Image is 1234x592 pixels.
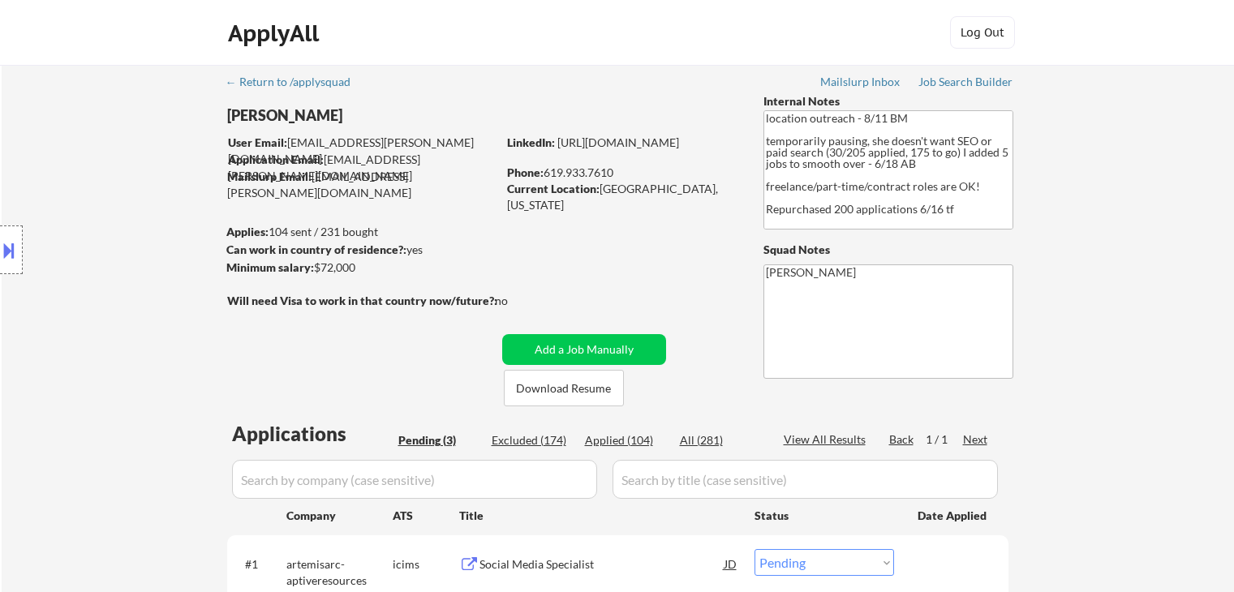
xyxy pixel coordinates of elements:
div: no [495,293,541,309]
div: Internal Notes [763,93,1013,109]
div: All (281) [680,432,761,448]
div: Back [889,431,915,448]
div: 619.933.7610 [507,165,737,181]
div: Job Search Builder [918,76,1013,88]
strong: LinkedIn: [507,135,555,149]
div: JD [723,549,739,578]
div: Social Media Specialist [479,556,724,573]
div: $72,000 [226,260,497,276]
button: Log Out [950,16,1015,49]
input: Search by title (case sensitive) [613,460,998,499]
div: icims [393,556,459,573]
div: yes [226,242,492,258]
strong: Can work in country of residence?: [226,242,406,256]
div: Excluded (174) [492,432,573,448]
div: #1 [245,556,273,573]
div: Title [459,508,739,524]
div: Applied (104) [585,432,666,448]
div: Pending (3) [398,432,479,448]
div: [EMAIL_ADDRESS][PERSON_NAME][DOMAIN_NAME] [227,169,497,200]
div: Date Applied [918,508,989,524]
div: Squad Notes [763,242,1013,258]
div: [EMAIL_ADDRESS][PERSON_NAME][DOMAIN_NAME] [228,152,497,183]
a: [URL][DOMAIN_NAME] [557,135,679,149]
div: ApplyAll [228,19,324,47]
strong: Phone: [507,165,544,179]
strong: Current Location: [507,182,600,195]
div: ATS [393,508,459,524]
strong: Will need Visa to work in that country now/future?: [227,294,497,307]
div: Status [755,500,894,530]
input: Search by company (case sensitive) [232,460,597,499]
div: Mailslurp Inbox [820,76,901,88]
div: 1 / 1 [926,431,963,448]
div: artemisarc-aptiveresources [286,556,393,588]
div: Company [286,508,393,524]
div: [GEOGRAPHIC_DATA], [US_STATE] [507,181,737,212]
button: Add a Job Manually [502,334,666,365]
div: ← Return to /applysquad [226,76,366,88]
a: Job Search Builder [918,75,1013,92]
div: 104 sent / 231 bought [226,224,497,240]
div: Applications [232,424,393,444]
div: [EMAIL_ADDRESS][PERSON_NAME][DOMAIN_NAME] [228,135,497,166]
button: Download Resume [504,370,624,406]
a: Mailslurp Inbox [820,75,901,92]
div: View All Results [784,431,871,448]
a: ← Return to /applysquad [226,75,366,92]
div: Next [963,431,989,448]
div: [PERSON_NAME] [227,105,561,126]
